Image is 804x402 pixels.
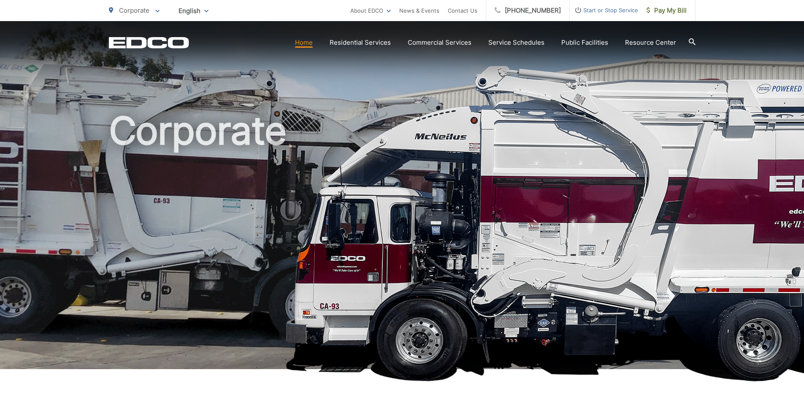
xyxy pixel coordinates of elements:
[109,37,189,49] a: EDCD logo. Return to the homepage.
[330,38,391,48] a: Residential Services
[119,6,149,14] span: Corporate
[399,5,439,16] a: News & Events
[350,5,391,16] a: About EDCO
[408,38,471,48] a: Commercial Services
[488,38,544,48] a: Service Schedules
[647,5,687,16] span: Pay My Bill
[172,3,215,18] span: English
[448,5,477,16] a: Contact Us
[561,38,608,48] a: Public Facilities
[295,38,313,48] a: Home
[625,38,676,48] a: Resource Center
[109,110,696,377] h1: Corporate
